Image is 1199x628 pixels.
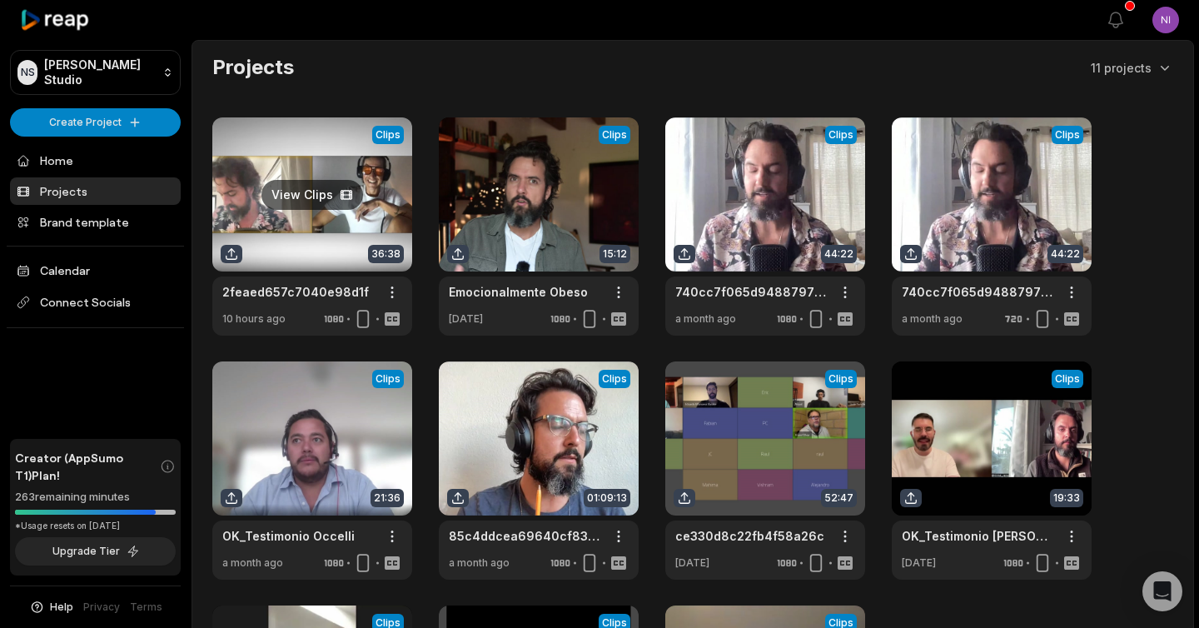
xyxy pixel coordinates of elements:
a: 2feaed657c7040e98d1f [222,283,369,301]
div: 263 remaining minutes [15,489,176,506]
div: NS [17,60,37,85]
a: Emocionalmente Obeso [449,283,588,301]
a: Calendar [10,257,181,284]
span: Help [50,600,73,615]
a: Projects [10,177,181,205]
a: 740cc7f065d94887973d [675,283,828,301]
div: Open Intercom Messenger [1142,571,1182,611]
button: 11 projects [1091,59,1173,77]
a: Terms [130,600,162,615]
button: Upgrade Tier [15,537,176,566]
a: Privacy [83,600,120,615]
a: 740cc7f065d94887973d [902,283,1055,301]
p: [PERSON_NAME] Studio [44,57,156,87]
a: 85c4ddcea69640cf833b [449,527,602,545]
a: Brand template [10,208,181,236]
button: Help [29,600,73,615]
a: OK_Testimonio [PERSON_NAME] [902,527,1055,545]
a: OK_Testimonio Occelli [222,527,355,545]
h2: Projects [212,54,294,81]
span: Creator (AppSumo T1) Plan! [15,449,160,484]
a: ce330d8c22fb4f58a26c [675,527,824,545]
span: Connect Socials [10,287,181,317]
button: Create Project [10,108,181,137]
a: Home [10,147,181,174]
div: *Usage resets on [DATE] [15,520,176,532]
